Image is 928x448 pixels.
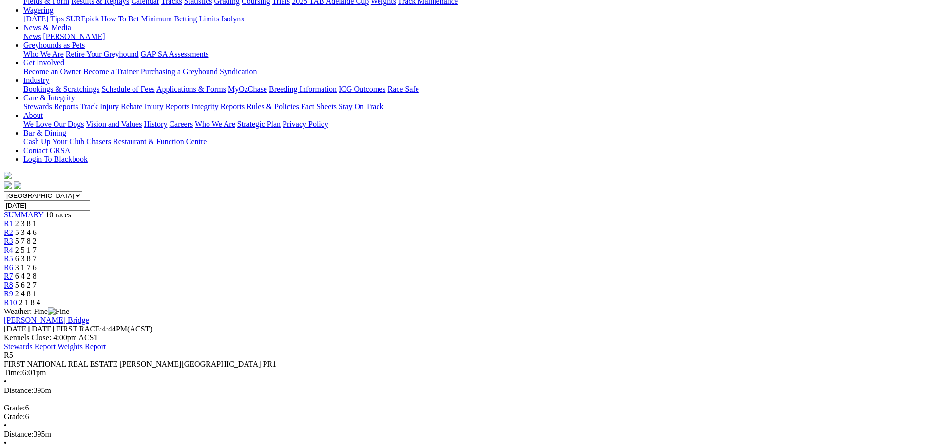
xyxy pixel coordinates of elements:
[23,137,924,146] div: Bar & Dining
[19,298,40,307] span: 2 1 8 4
[23,85,924,94] div: Industry
[387,85,418,93] a: Race Safe
[4,325,29,333] span: [DATE]
[15,290,37,298] span: 2 4 8 1
[269,85,337,93] a: Breeding Information
[23,32,924,41] div: News & Media
[4,342,56,351] a: Stewards Report
[4,430,33,438] span: Distance:
[23,15,924,23] div: Wagering
[23,32,41,40] a: News
[80,102,142,111] a: Track Injury Rebate
[169,120,193,128] a: Careers
[4,351,13,359] span: R5
[4,272,13,280] a: R7
[23,67,81,76] a: Become an Owner
[66,50,139,58] a: Retire Your Greyhound
[156,85,226,93] a: Applications & Forms
[23,58,64,67] a: Get Involved
[4,404,924,412] div: 6
[4,430,924,439] div: 395m
[4,246,13,254] a: R4
[4,386,33,394] span: Distance:
[228,85,267,93] a: MyOzChase
[101,15,139,23] a: How To Bet
[4,421,7,429] span: •
[144,102,189,111] a: Injury Reports
[23,23,71,32] a: News & Media
[15,272,37,280] span: 6 4 2 8
[4,412,25,421] span: Grade:
[15,254,37,263] span: 6 3 8 7
[23,85,99,93] a: Bookings & Scratchings
[56,325,102,333] span: FIRST RACE:
[23,120,84,128] a: We Love Our Dogs
[4,263,13,272] a: R6
[23,50,64,58] a: Who We Are
[86,120,142,128] a: Vision and Values
[301,102,337,111] a: Fact Sheets
[4,333,924,342] div: Kennels Close: 4:00pm ACST
[56,325,152,333] span: 4:44PM(ACST)
[57,342,106,351] a: Weights Report
[4,377,7,386] span: •
[4,404,25,412] span: Grade:
[4,219,13,228] a: R1
[4,200,90,211] input: Select date
[283,120,328,128] a: Privacy Policy
[141,50,209,58] a: GAP SA Assessments
[66,15,99,23] a: SUREpick
[23,102,78,111] a: Stewards Reports
[45,211,71,219] span: 10 races
[221,15,245,23] a: Isolynx
[246,102,299,111] a: Rules & Policies
[4,237,13,245] a: R3
[23,94,75,102] a: Care & Integrity
[15,263,37,272] span: 3 1 7 6
[237,120,281,128] a: Strategic Plan
[23,155,88,163] a: Login To Blackbook
[4,369,924,377] div: 6:01pm
[23,120,924,129] div: About
[220,67,257,76] a: Syndication
[141,67,218,76] a: Purchasing a Greyhound
[4,360,924,369] div: FIRST NATIONAL REAL ESTATE [PERSON_NAME][GEOGRAPHIC_DATA] PR1
[4,254,13,263] a: R5
[15,246,37,254] span: 2 5 1 7
[4,211,43,219] a: SUMMARY
[339,102,383,111] a: Stay On Track
[15,219,37,228] span: 2 3 8 1
[191,102,245,111] a: Integrity Reports
[23,76,49,84] a: Industry
[4,386,924,395] div: 395m
[23,129,66,137] a: Bar & Dining
[4,290,13,298] a: R9
[4,307,69,315] span: Weather: Fine
[4,281,13,289] a: R8
[23,146,70,155] a: Contact GRSA
[4,181,12,189] img: facebook.svg
[4,172,12,179] img: logo-grsa-white.png
[23,102,924,111] div: Care & Integrity
[15,228,37,236] span: 5 3 4 6
[23,41,85,49] a: Greyhounds as Pets
[23,6,54,14] a: Wagering
[43,32,105,40] a: [PERSON_NAME]
[4,298,17,307] a: R10
[141,15,219,23] a: Minimum Betting Limits
[23,50,924,58] div: Greyhounds as Pets
[144,120,167,128] a: History
[23,15,64,23] a: [DATE] Tips
[4,228,13,236] a: R2
[4,325,54,333] span: [DATE]
[4,369,22,377] span: Time:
